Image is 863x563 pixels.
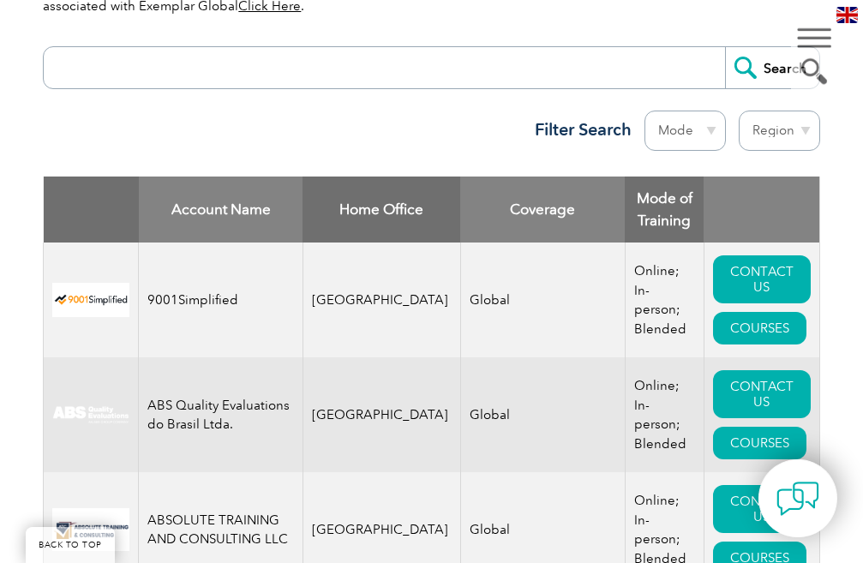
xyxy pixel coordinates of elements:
h3: Filter Search [524,119,632,141]
th: : activate to sort column ascending [704,177,819,243]
a: CONTACT US [713,255,811,303]
a: CONTACT US [713,485,811,533]
a: COURSES [713,427,806,459]
img: en [836,7,858,23]
img: contact-chat.png [776,477,819,520]
td: 9001Simplified [139,243,303,357]
th: Account Name: activate to sort column descending [139,177,303,243]
td: Global [460,243,625,357]
td: [GEOGRAPHIC_DATA] [303,357,460,472]
td: Online; In-person; Blended [625,243,704,357]
td: Global [460,357,625,472]
input: Search [725,47,819,88]
img: 16e092f6-eadd-ed11-a7c6-00224814fd52-logo.png [52,508,129,550]
td: Online; In-person; Blended [625,357,704,472]
th: Coverage: activate to sort column ascending [460,177,625,243]
th: Home Office: activate to sort column ascending [303,177,460,243]
th: Mode of Training: activate to sort column ascending [625,177,704,243]
a: CONTACT US [713,370,811,418]
img: c92924ac-d9bc-ea11-a814-000d3a79823d-logo.jpg [52,405,129,424]
a: COURSES [713,312,806,344]
td: [GEOGRAPHIC_DATA] [303,243,460,357]
img: 37c9c059-616f-eb11-a812-002248153038-logo.png [52,283,129,318]
a: BACK TO TOP [26,527,115,563]
td: ABS Quality Evaluations do Brasil Ltda. [139,357,303,472]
